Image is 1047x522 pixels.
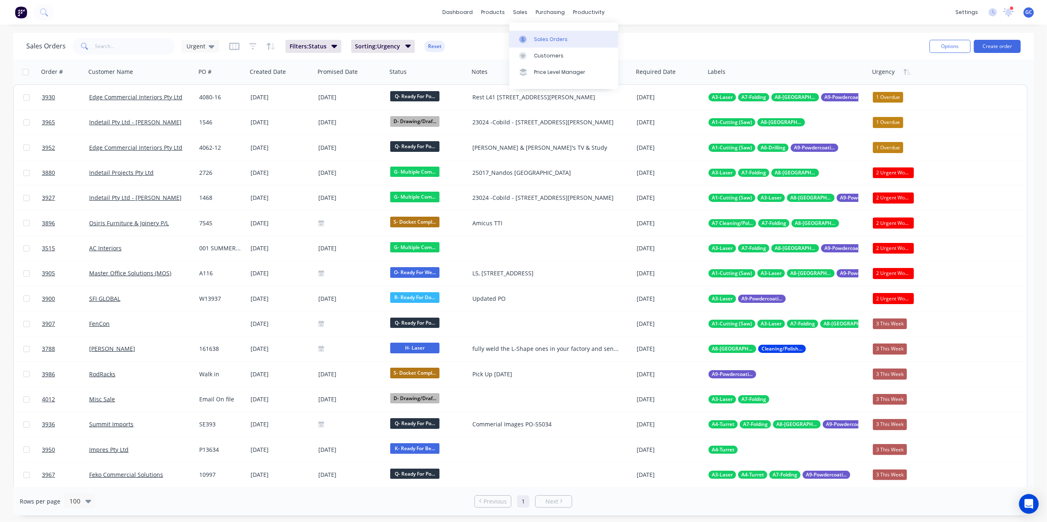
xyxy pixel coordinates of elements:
a: 3900 [42,286,89,311]
span: GC [1025,9,1032,16]
div: [DATE] [251,144,312,152]
a: 3896 [42,211,89,236]
div: 3 This Week [873,469,907,480]
button: A7 Cleaning/PolishingA7-FoldingA8-[GEOGRAPHIC_DATA] [709,219,839,227]
div: [DATE] [318,369,384,379]
div: 1 Overdue [873,92,903,103]
a: RodRacks [89,370,115,378]
div: 1546 [199,118,242,126]
div: PO # [198,68,212,76]
div: [DATE] [251,395,312,403]
button: A1-Cutting (Saw)A6-DrillingA9-Powdercoating [709,144,838,152]
span: Cleaning/Polishing [762,345,803,353]
a: Page 1 is your current page [517,495,529,508]
span: A9-Powdercoating [824,244,865,252]
span: R- Ready For Do... [390,292,440,302]
div: [DATE] [251,420,312,428]
div: 3 This Week [873,419,907,430]
a: 3788 [42,337,89,361]
h1: Sales Orders [26,42,66,50]
span: A7-Folding [773,471,797,479]
img: Factory [15,6,27,18]
div: Amicus TTI [472,219,622,227]
button: Options [930,40,971,53]
span: 3880 [42,169,55,177]
div: [DATE] [251,446,312,454]
span: A9-Powdercoating [826,420,867,428]
span: 3950 [42,446,55,454]
div: Created Date [250,68,286,76]
button: A3-LaserA7-FoldingA8-[GEOGRAPHIC_DATA]A9-Powdercoating [709,93,869,101]
div: Required Date [636,68,676,76]
a: 3515 [42,236,89,261]
span: A3-Laser [712,471,733,479]
span: 3900 [42,295,55,303]
span: A4-Turret [712,446,734,454]
a: 3950 [42,437,89,462]
span: A8-[GEOGRAPHIC_DATA] [712,345,753,353]
button: A1-Cutting (Saw)A8-[GEOGRAPHIC_DATA] [709,118,805,126]
span: A1-Cutting (Saw) [712,269,752,277]
div: [DATE] [637,219,702,227]
span: A9-Powdercoating [840,269,881,277]
a: 3986 [42,362,89,387]
div: 23024 -Cobild - [STREET_ADDRESS][PERSON_NAME] [472,194,622,202]
div: W13937 [199,295,242,303]
button: Create order [974,40,1021,53]
span: A8-[GEOGRAPHIC_DATA] [775,244,816,252]
button: Sorting:Urgency [351,40,415,53]
div: [DATE] [637,93,702,101]
div: Open Intercom Messenger [1019,494,1039,514]
span: 3930 [42,93,55,101]
span: 3967 [42,471,55,479]
a: 3967 [42,462,89,487]
div: 7545 [199,219,242,227]
span: A1-Cutting (Saw) [712,320,752,328]
a: Edge Commercial Interiors Pty Ltd [89,93,182,101]
div: [DATE] [637,244,702,252]
div: [DATE] [637,269,702,277]
div: [DATE] [251,269,312,277]
a: Edge Commercial Interiors Pty Ltd [89,144,182,151]
span: 3952 [42,144,55,152]
div: 4062-12 [199,144,242,152]
span: Urgent [186,42,205,50]
div: P13634 [199,446,242,454]
span: A7-Folding [743,420,768,428]
span: A9-Powdercoating [824,93,865,101]
span: A7-Folding [762,219,786,227]
div: Customers [534,52,564,60]
div: [DATE] [318,117,384,128]
button: A4-TurretA7-FoldingA8-[GEOGRAPHIC_DATA]A9-Powdercoating [709,420,870,428]
span: K- Ready For Be... [390,443,440,453]
span: Q- Ready For Po... [390,318,440,328]
div: 161638 [199,345,242,353]
button: A3-LaserA7-FoldingA8-[GEOGRAPHIC_DATA]A9-Powdercoating [709,244,869,252]
div: 2 Urgent Works [873,217,914,228]
a: Summit Imports [89,420,133,428]
div: Sales Orders [534,36,568,43]
span: A9-Powdercoating [806,471,847,479]
span: A7-Folding [790,320,815,328]
div: SE393 [199,420,242,428]
span: 3965 [42,118,55,126]
a: Master Office Solutions (MOS) [89,269,171,277]
div: [DATE] [637,194,702,202]
a: Misc Sale [89,395,115,403]
span: S- Docket Compl... [390,368,440,378]
div: [DATE] [251,219,312,227]
div: 3 This Week [873,394,907,405]
span: Rows per page [20,497,60,506]
span: A3-Laser [712,395,733,403]
div: [DATE] [251,320,312,328]
span: G- Multiple Com... [390,167,440,177]
span: A3-Laser [761,194,782,202]
span: Sorting: Urgency [355,42,400,50]
a: FenCon [89,320,110,327]
a: SFI GLOBAL [89,295,120,302]
div: Promised Date [318,68,358,76]
div: Email On file [199,395,242,403]
div: 4080-16 [199,93,242,101]
a: dashboard [438,6,477,18]
div: [DATE] [318,293,384,304]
